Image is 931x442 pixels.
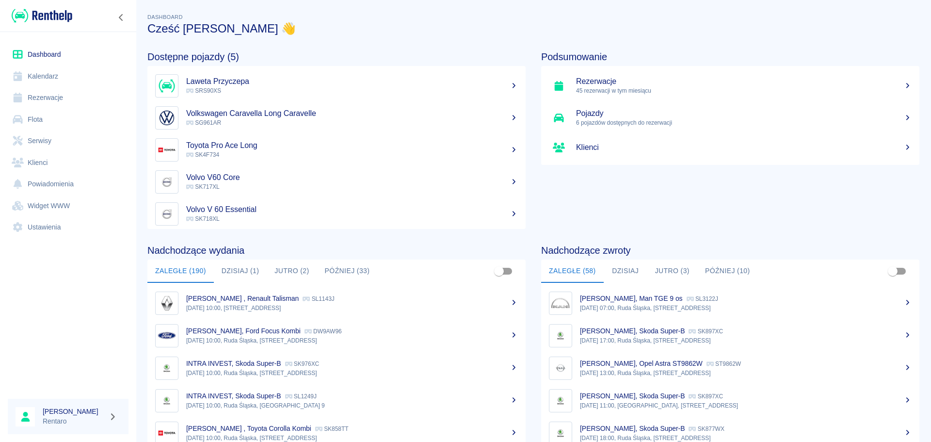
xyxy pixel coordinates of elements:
[580,295,683,302] p: [PERSON_NAME], Man TGE 9 os
[147,352,526,384] a: ImageINTRA INVEST, Skoda Super-B SK976XC[DATE] 10:00, Ruda Śląska, [STREET_ADDRESS]
[158,294,176,312] img: Image
[8,130,128,152] a: Serwisy
[8,87,128,109] a: Rezerwacje
[576,118,912,127] p: 6 pojazdów dostępnych do rezerwacji
[697,260,758,283] button: Później (10)
[186,173,518,182] h5: Volvo V60 Core
[647,260,697,283] button: Jutro (3)
[706,360,741,367] p: ST9862W
[186,336,518,345] p: [DATE] 10:00, Ruda Śląska, [STREET_ADDRESS]
[186,304,518,312] p: [DATE] 10:00, [STREET_ADDRESS]
[147,14,183,20] span: Dashboard
[186,360,281,367] p: INTRA INVEST, Skoda Super-B
[186,77,518,86] h5: Laweta Przyczepa
[576,77,912,86] h5: Rezerwacje
[551,359,570,377] img: Image
[541,384,919,417] a: Image[PERSON_NAME], Skoda Super-B SK897XC[DATE] 11:00, [GEOGRAPHIC_DATA], [STREET_ADDRESS]
[158,359,176,377] img: Image
[158,173,176,191] img: Image
[114,11,128,24] button: Zwiń nawigację
[541,134,919,161] a: Klienci
[186,295,299,302] p: [PERSON_NAME] , Renault Talisman
[285,360,320,367] p: SK976XC
[580,425,685,432] p: [PERSON_NAME], Skoda Super-B
[689,426,724,432] p: SK877WX
[687,295,718,302] p: SL3122J
[186,401,518,410] p: [DATE] 10:00, Ruda Śląska, [GEOGRAPHIC_DATA] 9
[186,87,221,94] span: SRS90XS
[551,327,570,345] img: Image
[186,392,281,400] p: INTRA INVEST, Skoda Super-B
[12,8,72,24] img: Renthelp logo
[158,109,176,127] img: Image
[147,384,526,417] a: ImageINTRA INVEST, Skoda Super-B SL1249J[DATE] 10:00, Ruda Śląska, [GEOGRAPHIC_DATA] 9
[580,336,912,345] p: [DATE] 17:00, Ruda Śląska, [STREET_ADDRESS]
[551,392,570,410] img: Image
[8,8,72,24] a: Renthelp logo
[315,426,349,432] p: SK858TT
[186,141,518,150] h5: Toyota Pro Ace Long
[267,260,317,283] button: Jutro (2)
[303,295,334,302] p: SL1143J
[580,327,685,335] p: [PERSON_NAME], Skoda Super-B
[158,205,176,223] img: Image
[186,109,518,118] h5: Volkswagen Caravella Long Caravelle
[689,393,723,400] p: SK897XC
[186,183,220,190] span: SK717XL
[158,77,176,95] img: Image
[147,287,526,319] a: Image[PERSON_NAME] , Renault Talisman SL1143J[DATE] 10:00, [STREET_ADDRESS]
[158,141,176,159] img: Image
[147,198,526,230] a: ImageVolvo V 60 Essential SK718XL
[490,262,508,280] span: Pokaż przypisane tylko do mnie
[147,134,526,166] a: ImageToyota Pro Ace Long SK4F734
[8,173,128,195] a: Powiadomienia
[541,352,919,384] a: Image[PERSON_NAME], Opel Astra ST9862W ST9862W[DATE] 13:00, Ruda Śląska, [STREET_ADDRESS]
[43,416,105,426] p: Rentaro
[580,360,703,367] p: [PERSON_NAME], Opel Astra ST9862W
[158,392,176,410] img: Image
[186,369,518,377] p: [DATE] 10:00, Ruda Śląska, [STREET_ADDRESS]
[214,260,267,283] button: Dzisiaj (1)
[580,304,912,312] p: [DATE] 07:00, Ruda Śląska, [STREET_ADDRESS]
[147,319,526,352] a: Image[PERSON_NAME], Ford Focus Kombi DW9AW96[DATE] 10:00, Ruda Śląska, [STREET_ADDRESS]
[147,260,214,283] button: Zaległe (190)
[147,22,919,35] h3: Cześć [PERSON_NAME] 👋
[8,65,128,87] a: Kalendarz
[147,166,526,198] a: ImageVolvo V60 Core SK717XL
[186,151,219,158] span: SK4F734
[576,143,912,152] h5: Klienci
[604,260,647,283] button: Dzisiaj
[186,119,221,126] span: SG961AR
[147,245,526,256] h4: Nadchodzące wydania
[541,287,919,319] a: Image[PERSON_NAME], Man TGE 9 os SL3122J[DATE] 07:00, Ruda Śląska, [STREET_ADDRESS]
[541,70,919,102] a: Rezerwacje45 rezerwacji w tym miesiącu
[147,70,526,102] a: ImageLaweta Przyczepa SRS90XS
[576,109,912,118] h5: Pojazdy
[186,327,301,335] p: [PERSON_NAME], Ford Focus Kombi
[541,319,919,352] a: Image[PERSON_NAME], Skoda Super-B SK897XC[DATE] 17:00, Ruda Śląska, [STREET_ADDRESS]
[158,327,176,345] img: Image
[580,401,912,410] p: [DATE] 11:00, [GEOGRAPHIC_DATA], [STREET_ADDRESS]
[147,51,526,63] h4: Dostępne pojazdy (5)
[147,102,526,134] a: ImageVolkswagen Caravella Long Caravelle SG961AR
[8,109,128,131] a: Flota
[186,215,220,222] span: SK718XL
[541,245,919,256] h4: Nadchodzące zwroty
[689,328,723,335] p: SK897XC
[43,407,105,416] h6: [PERSON_NAME]
[541,51,919,63] h4: Podsumowanie
[285,393,317,400] p: SL1249J
[305,328,342,335] p: DW9AW96
[580,392,685,400] p: [PERSON_NAME], Skoda Super-B
[541,260,604,283] button: Zaległe (58)
[8,195,128,217] a: Widget WWW
[541,102,919,134] a: Pojazdy6 pojazdów dostępnych do rezerwacji
[186,205,518,214] h5: Volvo V 60 Essential
[576,86,912,95] p: 45 rezerwacji w tym miesiącu
[580,369,912,377] p: [DATE] 13:00, Ruda Śląska, [STREET_ADDRESS]
[317,260,378,283] button: Później (33)
[883,262,902,280] span: Pokaż przypisane tylko do mnie
[551,294,570,312] img: Image
[8,216,128,238] a: Ustawienia
[186,425,311,432] p: [PERSON_NAME] , Toyota Corolla Kombi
